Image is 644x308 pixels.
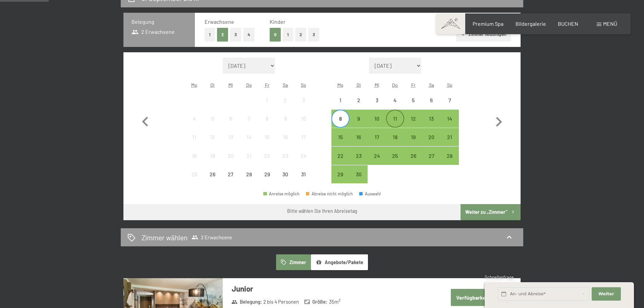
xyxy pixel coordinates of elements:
[404,128,422,146] div: Abreise möglich
[270,18,285,25] span: Kinder
[441,146,459,165] div: Sun Sep 28 2025
[516,20,546,27] a: Bildergalerie
[422,128,440,146] div: Abreise möglich
[276,128,294,146] div: Sat Aug 16 2025
[259,172,275,188] div: 29
[350,134,367,151] div: 16
[304,298,328,305] strong: Größe :
[329,298,340,305] span: 35 m²
[240,146,258,165] div: Abreise nicht möglich
[441,91,459,109] div: Abreise nicht möglich
[283,28,293,42] button: 1
[368,128,386,146] div: Wed Sep 17 2025
[405,98,422,114] div: 5
[386,110,404,128] div: Abreise möglich
[204,153,221,170] div: 19
[441,128,459,146] div: Sun Sep 21 2025
[258,128,276,146] div: Abreise nicht möglich
[192,234,232,241] span: 2 Erwachsene
[191,82,197,88] abbr: Montag
[231,298,262,305] strong: Belegung :
[131,18,187,25] h3: Belegung
[222,146,240,165] div: Abreise nicht möglich
[295,153,312,170] div: 24
[243,28,255,42] button: 4
[404,128,422,146] div: Fri Sep 19 2025
[386,110,404,128] div: Thu Sep 11 2025
[276,110,294,128] div: Sat Aug 09 2025
[295,98,312,114] div: 3
[359,192,381,196] div: Auswahl
[441,128,459,146] div: Abreise möglich
[332,172,349,188] div: 29
[259,153,275,170] div: 22
[222,153,239,170] div: 20
[240,116,257,133] div: 7
[332,134,349,151] div: 15
[485,274,514,280] span: Schnellanfrage
[258,91,276,109] div: Abreise nicht möglich
[387,98,404,114] div: 4
[295,116,312,133] div: 10
[350,110,368,128] div: Abreise möglich
[598,291,614,297] span: Weiter
[441,153,458,170] div: 28
[473,20,503,27] a: Premium Spa
[131,28,175,36] span: 2 Erwachsene
[489,58,508,184] button: Nächster Monat
[404,146,422,165] div: Fri Sep 26 2025
[422,110,440,128] div: Sat Sep 13 2025
[185,110,203,128] div: Mon Aug 04 2025
[441,91,459,109] div: Sun Sep 07 2025
[308,28,319,42] button: 3
[603,20,617,27] span: Menü
[331,91,350,109] div: Abreise nicht möglich
[240,165,258,183] div: Abreise nicht möglich
[185,128,203,146] div: Mon Aug 11 2025
[276,165,294,183] div: Sat Aug 30 2025
[142,233,187,242] h2: Zimmer wählen
[404,110,422,128] div: Abreise möglich
[263,298,299,305] span: 2 bis 4 Personen
[259,134,275,151] div: 15
[294,91,313,109] div: Abreise nicht möglich
[331,165,350,183] div: Mon Sep 29 2025
[222,128,240,146] div: Abreise nicht möglich
[294,91,313,109] div: Sun Aug 03 2025
[277,134,294,151] div: 16
[441,134,458,151] div: 21
[258,146,276,165] div: Fri Aug 22 2025
[350,146,368,165] div: Abreise möglich
[350,146,368,165] div: Tue Sep 23 2025
[258,110,276,128] div: Fri Aug 08 2025
[350,91,368,109] div: Tue Sep 02 2025
[387,116,404,133] div: 11
[368,134,385,151] div: 17
[222,165,240,183] div: Wed Aug 27 2025
[232,284,431,294] h3: Junior
[331,128,350,146] div: Abreise möglich
[441,146,459,165] div: Abreise möglich
[294,146,313,165] div: Sun Aug 24 2025
[331,110,350,128] div: Mon Sep 08 2025
[368,110,386,128] div: Wed Sep 10 2025
[331,110,350,128] div: Abreise möglich
[386,146,404,165] div: Thu Sep 25 2025
[294,110,313,128] div: Abreise nicht möglich
[350,91,368,109] div: Abreise nicht möglich
[203,110,221,128] div: Tue Aug 05 2025
[294,128,313,146] div: Sun Aug 17 2025
[277,172,294,188] div: 30
[265,82,269,88] abbr: Freitag
[386,146,404,165] div: Abreise möglich
[276,110,294,128] div: Abreise nicht möglich
[422,146,440,165] div: Sat Sep 27 2025
[423,116,440,133] div: 13
[368,146,386,165] div: Wed Sep 24 2025
[205,18,234,25] span: Erwachsene
[294,110,313,128] div: Sun Aug 10 2025
[240,146,258,165] div: Thu Aug 21 2025
[204,134,221,151] div: 12
[287,208,357,214] div: Bitte wählen Sie Ihren Abreisetag
[276,146,294,165] div: Abreise nicht möglich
